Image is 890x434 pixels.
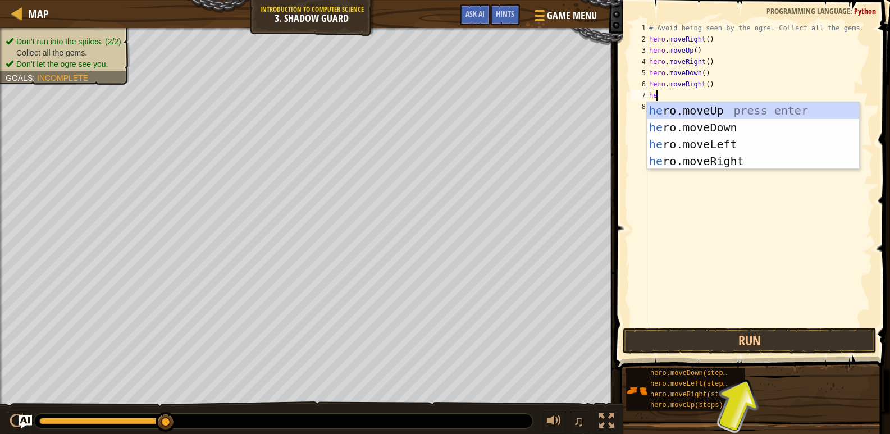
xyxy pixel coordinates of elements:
[16,48,87,57] span: Collect all the gems.
[460,4,490,25] button: Ask AI
[631,101,649,112] div: 8
[6,74,33,83] span: Goals
[28,6,49,21] span: Map
[547,8,597,23] span: Game Menu
[650,380,731,388] span: hero.moveLeft(steps)
[16,37,121,46] span: Don’t run into the spikes. (2/2)
[631,90,649,101] div: 7
[6,47,121,58] li: Collect all the gems.
[6,58,121,70] li: Don’t let the ogre see you.
[631,79,649,90] div: 6
[573,413,585,430] span: ♫
[465,8,485,19] span: Ask AI
[631,67,649,79] div: 5
[766,6,850,16] span: Programming language
[623,328,877,354] button: Run
[496,8,514,19] span: Hints
[33,74,37,83] span: :
[19,415,32,428] button: Ask AI
[631,34,649,45] div: 2
[650,401,723,409] span: hero.moveUp(steps)
[626,380,647,401] img: portrait.png
[650,369,731,377] span: hero.moveDown(steps)
[631,45,649,56] div: 3
[37,74,88,83] span: Incomplete
[16,60,108,68] span: Don’t let the ogre see you.
[650,391,735,399] span: hero.moveRight(steps)
[6,411,28,434] button: Ctrl + P: Pause
[543,411,565,434] button: Adjust volume
[595,411,618,434] button: Toggle fullscreen
[6,36,121,47] li: Don’t run into the spikes.
[631,22,649,34] div: 1
[571,411,590,434] button: ♫
[631,56,649,67] div: 4
[526,4,604,31] button: Game Menu
[850,6,854,16] span: :
[22,6,49,21] a: Map
[854,6,876,16] span: Python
